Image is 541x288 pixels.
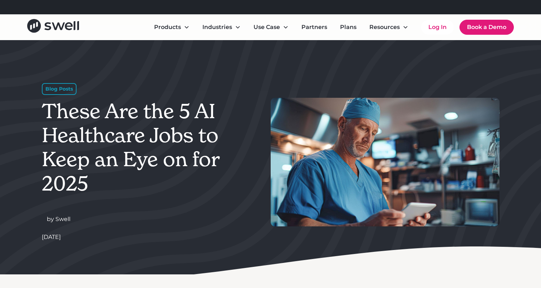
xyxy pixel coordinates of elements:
div: Products [148,20,195,34]
a: Plans [334,20,362,34]
a: Partners [296,20,333,34]
h1: These Are the 5 AI Healthcare Jobs to Keep an Eye on for 2025 [42,99,256,196]
div: Resources [364,20,414,34]
div: Blog Posts [42,83,77,95]
a: home [27,19,79,35]
div: Use Case [254,23,280,32]
div: Industries [202,23,232,32]
a: Log In [421,20,454,34]
div: Industries [197,20,246,34]
div: Use Case [248,20,294,34]
div: by [47,215,54,224]
div: [DATE] [42,233,61,241]
a: Book a Demo [459,20,514,35]
div: Products [154,23,181,32]
div: Swell [55,215,70,224]
div: Resources [369,23,400,32]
